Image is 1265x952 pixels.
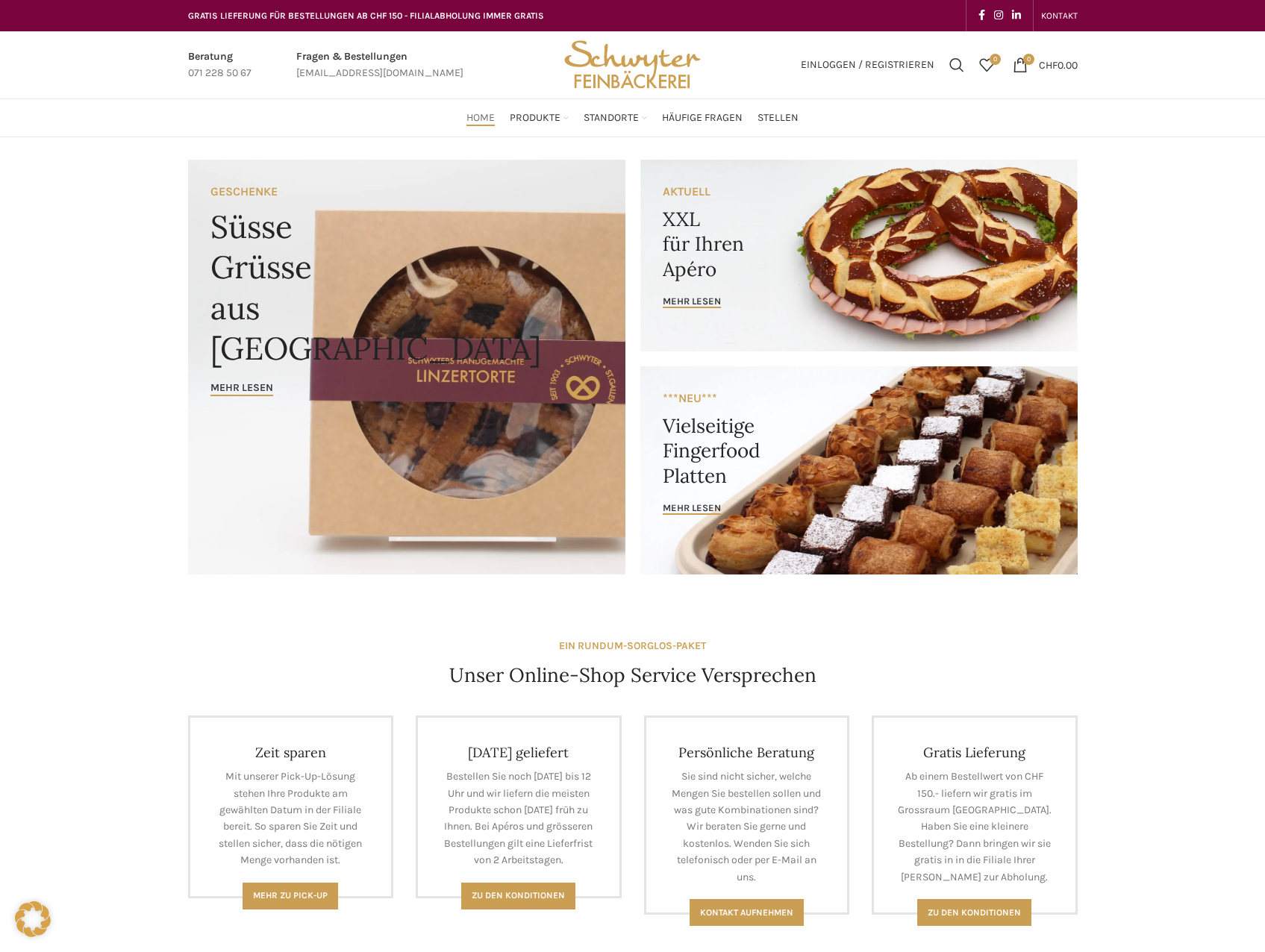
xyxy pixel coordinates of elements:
[793,50,942,80] a: Einloggen / Registrieren
[510,111,560,125] span: Produkte
[690,899,804,926] a: Kontakt aufnehmen
[1008,5,1025,26] a: Linkedin social link
[559,57,705,70] a: Site logo
[584,103,647,133] a: Standorte
[640,160,1078,351] a: Banner link
[1034,1,1085,31] div: Secondary navigation
[972,50,1002,80] a: 0
[440,768,597,868] p: Bestellen Sie noch [DATE] bis 12 Uhr und wir liefern die meisten Produkte schon [DATE] früh zu Ih...
[917,899,1031,926] a: Zu den konditionen
[213,744,369,761] h4: Zeit sparen
[758,103,799,133] a: Stellen
[801,60,934,70] span: Einloggen / Registrieren
[1041,10,1078,21] span: KONTAKT
[466,111,495,125] span: Home
[669,744,825,761] h4: Persönliche Beratung
[188,48,252,82] a: Infobox link
[466,103,495,133] a: Home
[662,111,743,125] span: Häufige Fragen
[510,103,569,133] a: Produkte
[974,5,990,26] a: Facebook social link
[213,768,369,868] p: Mit unserer Pick-Up-Lösung stehen Ihre Produkte am gewählten Datum in der Filiale bereit. So spar...
[1005,50,1085,80] a: 0 CHF0.00
[942,50,972,80] a: Suchen
[559,31,705,98] img: Bäckerei Schwyter
[559,639,706,652] strong: EIN RUNDUM-SORGLOS-PAKET
[449,662,816,689] h4: Unser Online-Shop Service Versprechen
[990,5,1008,26] a: Instagram social link
[243,883,338,909] a: Mehr zu Pick-Up
[584,111,639,125] span: Standorte
[896,744,1053,761] h4: Gratis Lieferung
[1039,58,1078,71] bdi: 0.00
[640,366,1078,574] a: Banner link
[440,744,597,761] h4: [DATE] geliefert
[896,768,1053,886] p: Ab einem Bestellwert von CHF 150.- liefern wir gratis im Grossraum [GEOGRAPHIC_DATA]. Haben Sie e...
[181,103,1085,133] div: Main navigation
[669,768,825,886] p: Sie sind nicht sicher, welche Mengen Sie bestellen sollen und was gute Kombinationen sind? Wir be...
[188,10,544,21] span: GRATIS LIEFERUNG FÜR BESTELLUNGEN AB CHF 150 - FILIALABHOLUNG IMMER GRATIS
[972,50,1002,80] div: Meine Wunschliste
[461,883,575,909] a: Zu den Konditionen
[1039,58,1058,71] span: CHF
[662,103,743,133] a: Häufige Fragen
[1041,1,1078,31] a: KONTAKT
[472,890,565,901] span: Zu den Konditionen
[1023,54,1034,65] span: 0
[928,907,1021,918] span: Zu den konditionen
[700,907,793,918] span: Kontakt aufnehmen
[253,890,328,901] span: Mehr zu Pick-Up
[990,54,1001,65] span: 0
[296,48,463,82] a: Infobox link
[758,111,799,125] span: Stellen
[188,160,625,574] a: Banner link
